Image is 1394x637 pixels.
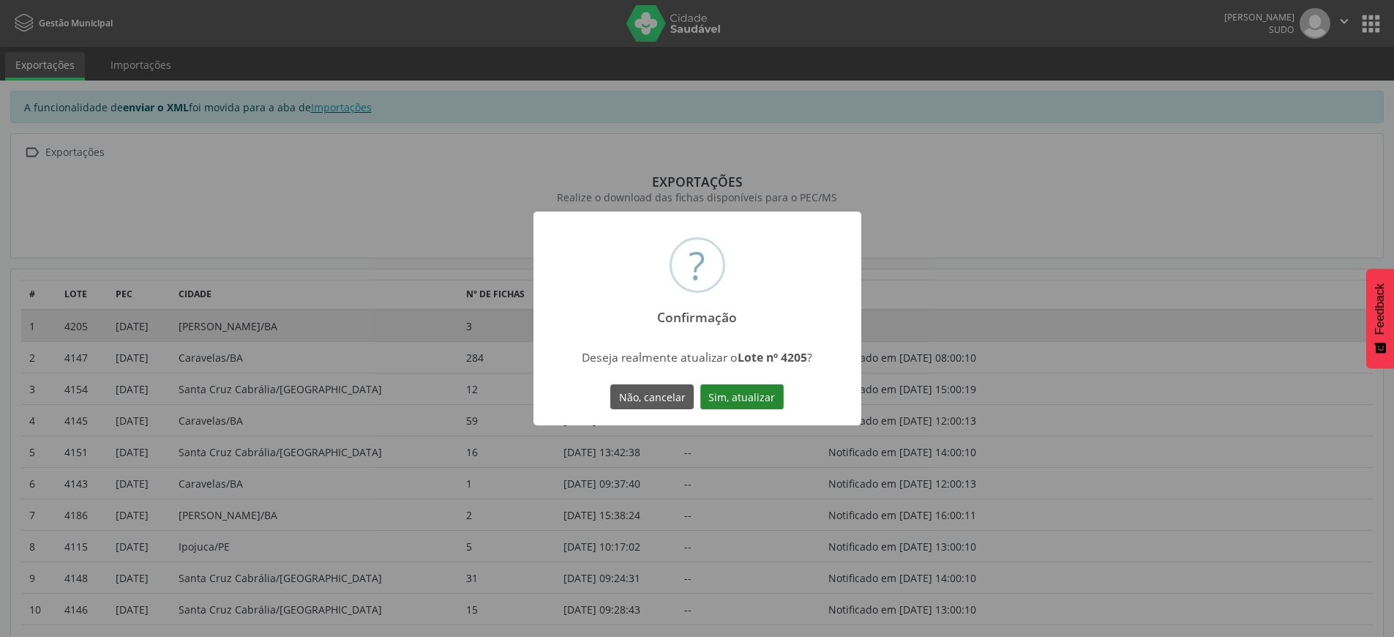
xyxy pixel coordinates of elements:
div: ? [689,239,705,291]
span: Feedback [1374,283,1387,335]
button: Não, cancelar [610,384,694,409]
button: Feedback - Mostrar pesquisa [1366,269,1394,368]
button: Sim, atualizar [700,384,784,409]
div: Deseja realmente atualizar o ? [568,349,826,365]
strong: Lote nº 4205 [738,349,807,365]
h2: Confirmação [645,299,750,325]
